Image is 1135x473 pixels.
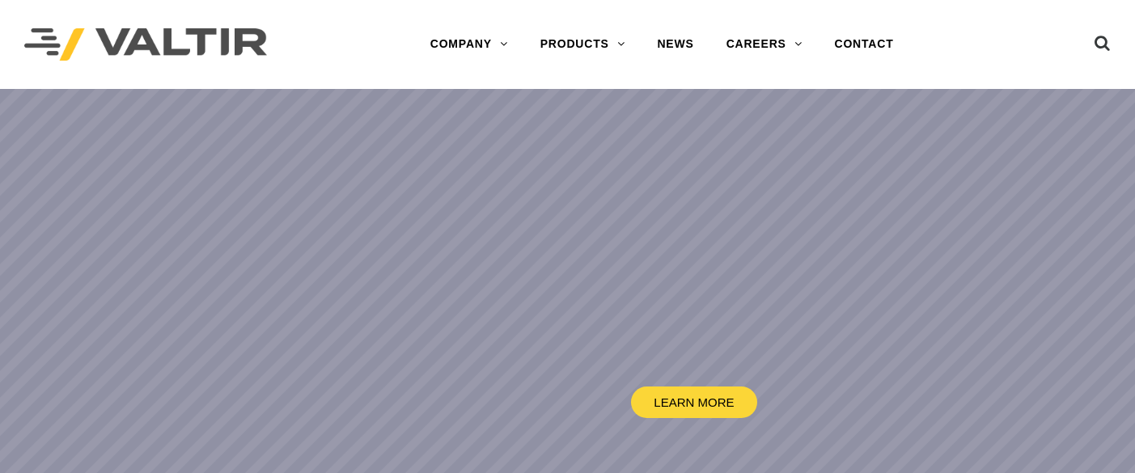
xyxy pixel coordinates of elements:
a: NEWS [641,28,709,61]
a: COMPANY [414,28,524,61]
img: Valtir [24,28,267,61]
a: CAREERS [710,28,819,61]
a: PRODUCTS [524,28,642,61]
a: CONTACT [819,28,910,61]
a: LEARN MORE [631,386,758,418]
